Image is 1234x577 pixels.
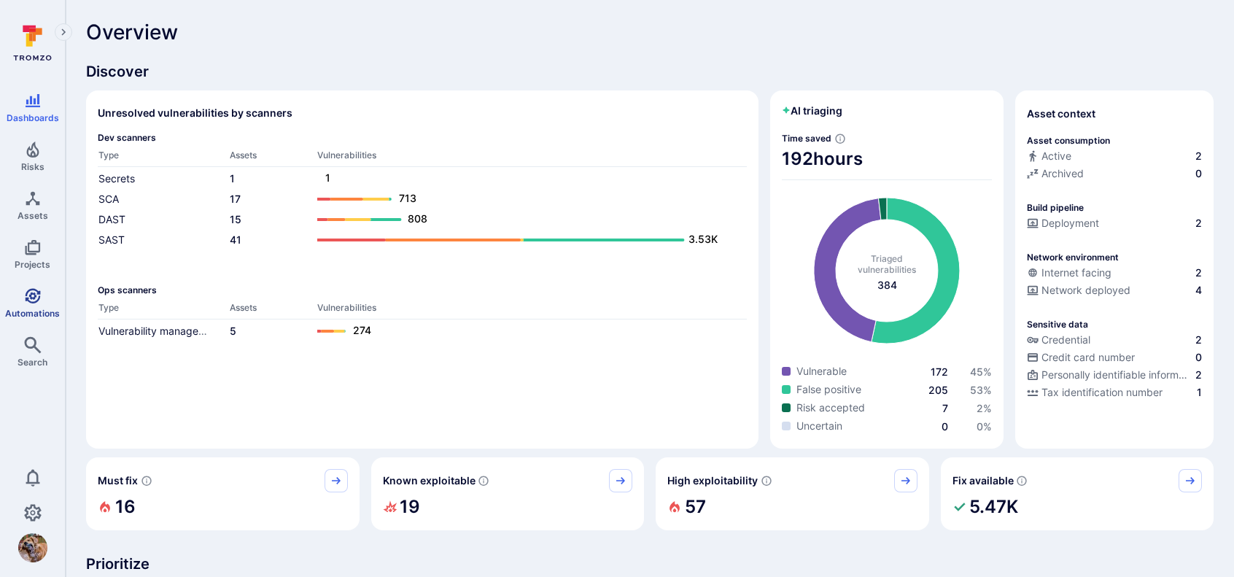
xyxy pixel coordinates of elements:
[1027,368,1192,382] div: Personally identifiable information (PII)
[782,104,842,118] h2: AI triaging
[478,475,489,487] svg: Confirmed exploitable by KEV
[1195,350,1202,365] span: 0
[1041,333,1090,347] span: Credential
[325,171,330,184] text: 1
[1027,135,1110,146] p: Asset consumption
[230,233,241,246] a: 41
[1041,368,1192,382] span: Personally identifiable information (PII)
[98,325,222,337] a: Vulnerability management
[977,402,992,414] a: 2%
[796,382,861,397] span: False positive
[977,420,992,433] span: 0 %
[408,212,427,225] text: 808
[942,420,948,433] a: 0
[1041,385,1163,400] span: Tax identification number
[952,473,1014,488] span: Fix available
[5,308,60,319] span: Automations
[942,402,948,414] a: 7
[1195,333,1202,347] span: 2
[229,301,317,320] th: Assets
[86,61,1214,82] span: Discover
[18,210,48,221] span: Assets
[1041,149,1071,163] span: Active
[796,419,842,433] span: Uncertain
[688,233,718,245] text: 3.53K
[1197,385,1202,400] span: 1
[1195,368,1202,382] span: 2
[21,161,44,172] span: Risks
[1027,149,1202,166] div: Commits seen in the last 180 days
[86,457,360,530] div: Must fix
[1016,475,1028,487] svg: Vulnerabilities with fix available
[1027,368,1202,382] a: Personally identifiable information (PII)2
[685,492,706,522] h2: 57
[98,301,229,320] th: Type
[399,192,416,204] text: 713
[1027,216,1202,231] a: Deployment2
[98,149,229,167] th: Type
[858,253,916,275] span: Triaged vulnerabilities
[317,211,732,228] a: 808
[970,365,992,378] a: 45%
[1027,333,1090,347] div: Credential
[970,384,992,396] span: 53 %
[1027,166,1084,181] div: Archived
[18,357,47,368] span: Search
[230,193,241,205] a: 17
[98,213,125,225] a: DAST
[796,364,847,379] span: Vulnerable
[317,322,732,340] a: 274
[317,149,747,167] th: Vulnerabilities
[98,233,125,246] a: SAST
[18,533,47,562] img: 8659645
[1041,166,1084,181] span: Archived
[1027,350,1135,365] div: Credit card number
[317,301,747,320] th: Vulnerabilities
[1027,385,1163,400] div: Tax identification number
[969,492,1018,522] h2: 5.47K
[1027,385,1202,403] div: Evidence indicative of processing tax identification numbers
[1027,202,1084,213] p: Build pipeline
[230,172,235,185] a: 1
[383,473,476,488] span: Known exploitable
[230,325,236,337] a: 5
[1027,107,1095,121] span: Asset context
[1027,166,1202,184] div: Code repository is archived
[98,284,747,295] span: Ops scanners
[834,133,846,144] svg: Estimated based on an average time of 30 mins needed to triage each vulnerability
[970,365,992,378] span: 45 %
[353,324,371,336] text: 274
[977,420,992,433] a: 0%
[1041,350,1135,365] span: Credit card number
[1027,319,1088,330] p: Sensitive data
[7,112,59,123] span: Dashboards
[317,190,732,208] a: 713
[15,259,50,270] span: Projects
[1195,166,1202,181] span: 0
[667,473,758,488] span: High exploitability
[400,492,420,522] h2: 19
[1027,283,1202,301] div: Evidence that the asset is packaged and deployed somewhere
[115,492,136,522] h2: 16
[1027,368,1202,385] div: Evidence indicative of processing personally identifiable information
[977,402,992,414] span: 2 %
[1027,266,1111,280] div: Internet facing
[1027,252,1119,263] p: Network environment
[928,384,948,396] a: 205
[796,400,865,415] span: Risk accepted
[317,170,732,187] a: 1
[55,23,72,41] button: Expand navigation menu
[1027,149,1202,163] a: Active2
[1027,350,1202,368] div: Evidence indicative of processing credit card numbers
[317,231,732,249] a: 3.53K
[931,365,948,378] a: 172
[1027,216,1099,231] div: Deployment
[1195,283,1202,298] span: 4
[1027,333,1202,350] div: Evidence indicative of handling user or service credentials
[782,133,831,144] span: Time saved
[1027,350,1202,365] a: Credit card number0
